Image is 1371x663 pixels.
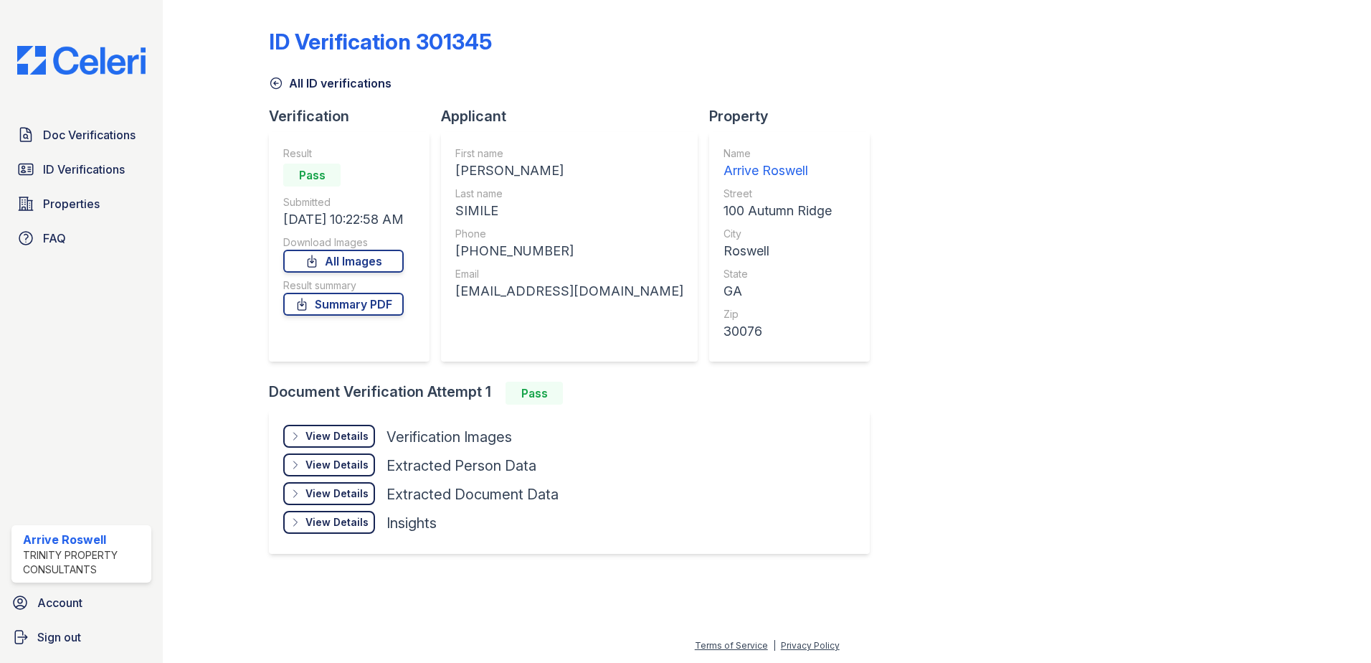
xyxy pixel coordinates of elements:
img: CE_Logo_Blue-a8612792a0a2168367f1c8372b55b34899dd931a85d93a1a3d3e32e68fde9ad4.png [6,46,157,75]
a: Doc Verifications [11,121,151,149]
a: Account [6,588,157,617]
div: Download Images [283,235,404,250]
div: Last name [455,187,683,201]
div: [DATE] 10:22:58 AM [283,210,404,230]
span: ID Verifications [43,161,125,178]
div: | [773,640,776,651]
div: Trinity Property Consultants [23,548,146,577]
div: Pass [283,164,341,187]
div: State [724,267,832,281]
div: Insights [386,513,437,533]
a: Sign out [6,623,157,652]
div: Extracted Document Data [386,484,559,504]
span: FAQ [43,230,66,247]
div: City [724,227,832,241]
div: Result [283,146,404,161]
div: Property [709,106,881,126]
div: First name [455,146,683,161]
div: View Details [305,486,369,501]
div: Document Verification Attempt 1 [269,382,881,405]
div: Email [455,267,683,281]
div: Arrive Roswell [23,531,146,548]
a: Properties [11,189,151,218]
div: Submitted [283,195,404,210]
div: Name [724,146,832,161]
div: Zip [724,307,832,321]
div: SIMILE [455,201,683,221]
div: View Details [305,429,369,443]
div: Phone [455,227,683,241]
div: GA [724,281,832,301]
a: Terms of Service [695,640,768,651]
a: ID Verifications [11,155,151,184]
div: 100 Autumn Ridge [724,201,832,221]
a: Privacy Policy [781,640,840,651]
div: Arrive Roswell [724,161,832,181]
div: Pass [506,382,563,405]
div: 30076 [724,321,832,342]
span: Doc Verifications [43,126,136,144]
span: Sign out [37,629,81,646]
div: [EMAIL_ADDRESS][DOMAIN_NAME] [455,281,683,301]
a: Name Arrive Roswell [724,146,832,181]
div: Extracted Person Data [386,456,536,476]
div: View Details [305,515,369,530]
div: Applicant [441,106,709,126]
div: [PHONE_NUMBER] [455,241,683,261]
div: Roswell [724,241,832,261]
a: Summary PDF [283,293,404,316]
a: FAQ [11,224,151,253]
span: Account [37,594,82,611]
div: Street [724,187,832,201]
div: Verification Images [386,427,512,447]
div: Result summary [283,278,404,293]
a: All ID verifications [269,75,392,92]
div: ID Verification 301345 [269,29,492,55]
div: Verification [269,106,441,126]
span: Properties [43,195,100,212]
div: View Details [305,458,369,472]
a: All Images [283,250,404,273]
div: [PERSON_NAME] [455,161,683,181]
